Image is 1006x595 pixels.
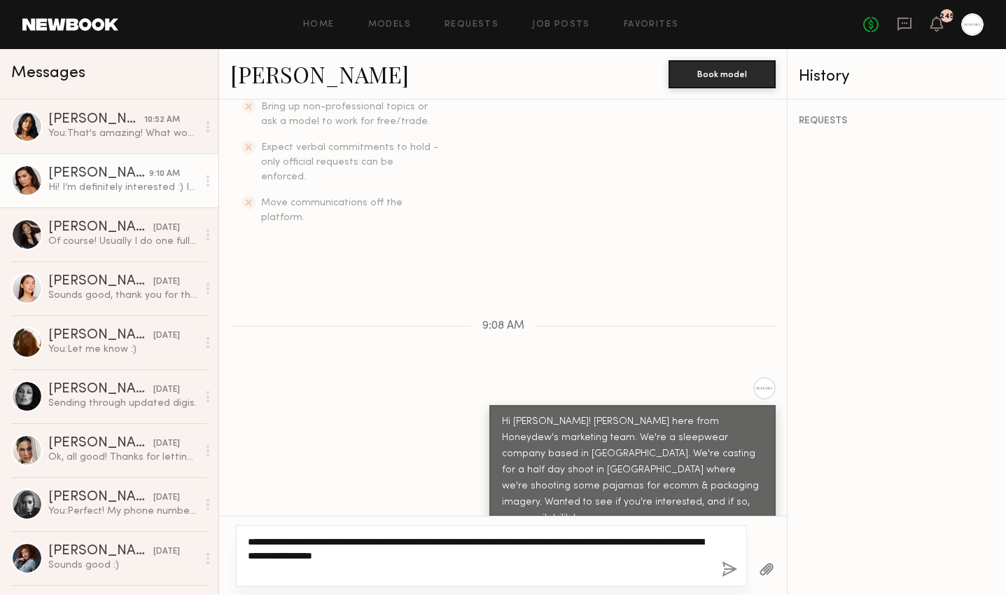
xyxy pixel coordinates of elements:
div: [PERSON_NAME] [48,329,153,343]
div: [DATE] [153,491,180,505]
span: Bring up non-professional topics or ask a model to work for free/trade. [261,102,430,126]
span: Move communications off the platform. [261,198,403,222]
span: Expect verbal commitments to hold - only official requests can be enforced. [261,143,438,182]
a: Models [368,20,411,29]
div: Ok, all good! Thanks for letting me know. [48,451,197,464]
div: REQUESTS [799,116,995,126]
div: Sounds good :) [48,559,197,572]
div: You: Let me know :) [48,343,197,356]
div: [PERSON_NAME] [48,221,153,235]
div: Sending through updated digis. [48,397,197,410]
div: [PERSON_NAME] [48,383,153,397]
div: [PERSON_NAME] [48,545,153,559]
div: [DATE] [153,221,180,235]
div: [PERSON_NAME] [48,437,153,451]
div: Hi! I’m definitely interested :) I am available [DATE] or [DATE] if that works for you! [48,181,197,194]
span: 9:08 AM [482,320,524,332]
div: [DATE] [153,275,180,289]
a: Home [303,20,335,29]
div: 9:10 AM [149,167,180,181]
div: 10:52 AM [144,114,180,127]
div: [PERSON_NAME] [48,113,144,127]
div: [DATE] [153,545,180,559]
div: [DATE] [153,329,180,343]
a: [PERSON_NAME] [230,59,409,89]
div: [PERSON_NAME] [48,275,153,289]
button: Book model [669,60,776,88]
div: [DATE] [153,437,180,451]
div: [PERSON_NAME] [48,491,153,505]
span: Messages [11,65,85,81]
div: 245 [939,13,954,20]
div: [DATE] [153,383,180,397]
a: Job Posts [532,20,590,29]
a: Favorites [624,20,679,29]
a: Requests [445,20,498,29]
div: Hi [PERSON_NAME]! [PERSON_NAME] here from Honeydew's marketing team. We're a sleepwear company ba... [502,414,763,527]
div: Sounds good, thank you for the update! [48,289,197,302]
div: Of course! Usually I do one full edited video, along with raw footage, and a couple of pictures b... [48,235,197,248]
div: [PERSON_NAME] [48,167,149,181]
div: You: That's amazing! What would be your rate for a half day/4 hours? [48,127,197,140]
div: You: Perfect! My phone number is [PHONE_NUMBER] if you have any issue finding us. Thank you! xx [48,505,197,518]
div: History [799,69,995,85]
a: Book model [669,67,776,79]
